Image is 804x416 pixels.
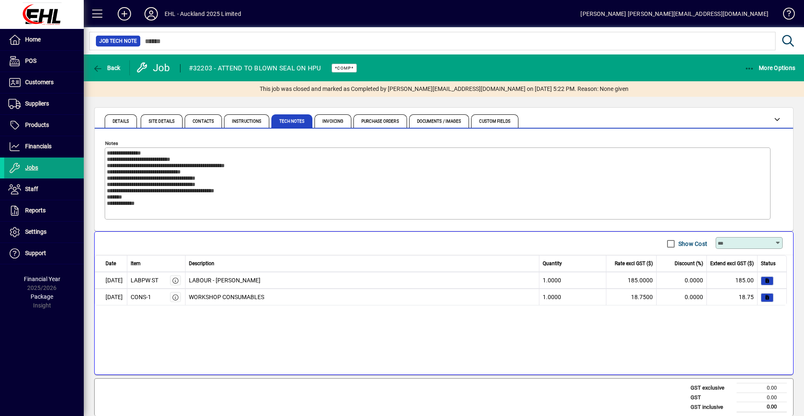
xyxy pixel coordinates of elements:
[539,272,606,289] td: 1.0000
[4,243,84,264] a: Support
[25,207,46,214] span: Reports
[106,260,116,267] span: Date
[686,402,737,412] td: GST inclusive
[25,79,54,85] span: Customers
[737,393,787,402] td: 0.00
[232,119,261,124] span: Instructions
[4,72,84,93] a: Customers
[606,289,657,305] td: 18.7500
[105,140,118,146] mat-label: Notes
[136,61,172,75] div: Job
[737,402,787,412] td: 0.00
[95,289,127,305] td: [DATE]
[25,57,36,64] span: POS
[710,260,754,267] span: Extend excl GST ($)
[4,93,84,114] a: Suppliers
[260,85,576,93] span: This job was closed and marked as Completed by [PERSON_NAME][EMAIL_ADDRESS][DOMAIN_NAME] on [DATE...
[165,7,241,21] div: EHL - Auckland 2025 Limited
[90,60,123,75] button: Back
[742,60,798,75] button: More Options
[131,276,158,285] div: LABPW ST
[25,250,46,256] span: Support
[657,272,707,289] td: 0.0000
[745,65,796,71] span: More Options
[615,260,653,267] span: Rate excl GST ($)
[577,85,629,93] span: Reason: None given
[479,119,510,124] span: Custom Fields
[322,119,343,124] span: Invoicing
[677,240,707,248] label: Show Cost
[657,289,707,305] td: 0.0000
[189,62,321,75] div: #32203 - ATTEND TO BLOWN SEAL ON HPU
[149,119,175,124] span: Site Details
[25,143,52,150] span: Financials
[539,289,606,305] td: 1.0000
[131,260,141,267] span: Item
[95,272,127,289] td: [DATE]
[4,200,84,221] a: Reports
[25,186,38,192] span: Staff
[84,60,130,75] app-page-header-button: Back
[25,121,49,128] span: Products
[189,260,214,267] span: Description
[4,29,84,50] a: Home
[675,260,703,267] span: Discount (%)
[707,272,758,289] td: 185.00
[4,222,84,243] a: Settings
[25,164,38,171] span: Jobs
[4,51,84,72] a: POS
[606,272,657,289] td: 185.0000
[193,119,214,124] span: Contacts
[25,100,49,107] span: Suppliers
[111,6,138,21] button: Add
[543,260,562,267] span: Quantity
[580,7,768,21] div: [PERSON_NAME] [PERSON_NAME][EMAIL_ADDRESS][DOMAIN_NAME]
[279,119,304,124] span: Tech Notes
[4,179,84,200] a: Staff
[25,36,41,43] span: Home
[761,260,776,267] span: Status
[777,2,794,29] a: Knowledge Base
[186,272,540,289] td: LABOUR - [PERSON_NAME]
[131,293,151,302] div: CONS-1
[25,228,46,235] span: Settings
[24,276,60,282] span: Financial Year
[138,6,165,21] button: Profile
[93,65,121,71] span: Back
[4,136,84,157] a: Financials
[186,289,540,305] td: WORKSHOP CONSUMABLES
[686,393,737,402] td: GST
[31,293,53,300] span: Package
[361,119,399,124] span: Purchase Orders
[707,289,758,305] td: 18.75
[113,119,129,124] span: Details
[99,37,137,45] span: Job Tech Note
[417,119,461,124] span: Documents / Images
[4,115,84,136] a: Products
